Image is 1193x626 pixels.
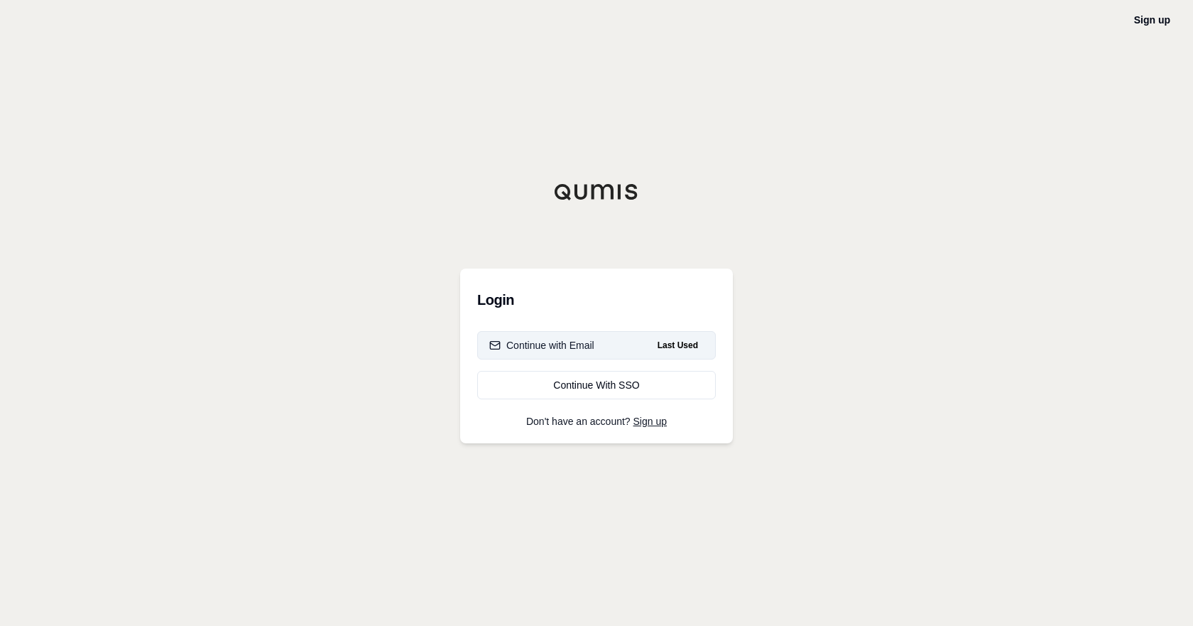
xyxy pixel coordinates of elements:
[633,416,667,427] a: Sign up
[489,378,704,392] div: Continue With SSO
[477,286,716,314] h3: Login
[477,416,716,426] p: Don't have an account?
[477,371,716,399] a: Continue With SSO
[652,337,704,354] span: Last Used
[1134,14,1170,26] a: Sign up
[489,338,594,352] div: Continue with Email
[477,331,716,360] button: Continue with EmailLast Used
[554,183,639,200] img: Qumis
